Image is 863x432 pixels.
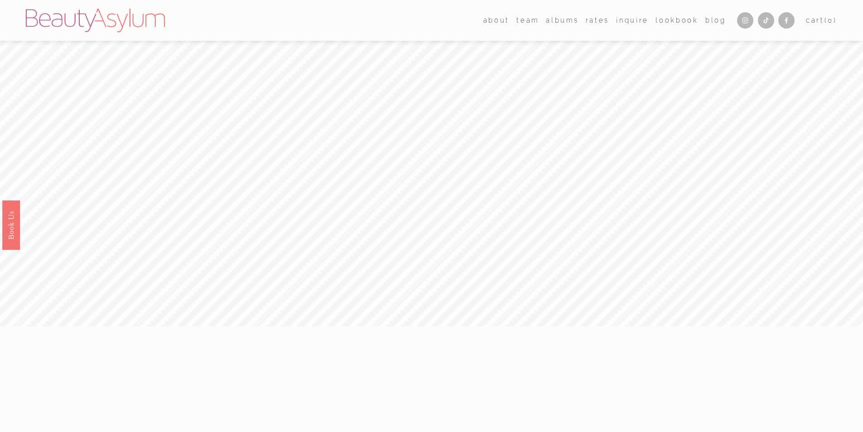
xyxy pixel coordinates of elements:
[483,15,510,26] span: about
[2,200,20,249] a: Book Us
[516,15,539,26] span: team
[806,15,837,26] a: 0 items in cart
[778,12,795,29] a: Facebook
[483,14,510,27] a: folder dropdown
[737,12,753,29] a: Instagram
[758,12,774,29] a: TikTok
[656,14,698,27] a: Lookbook
[824,16,837,24] span: ( )
[586,14,609,27] a: Rates
[705,14,726,27] a: Blog
[616,14,649,27] a: Inquire
[828,16,834,24] span: 0
[26,9,165,32] img: Beauty Asylum | Bridal Hair &amp; Makeup Charlotte &amp; Atlanta
[516,14,539,27] a: folder dropdown
[546,14,579,27] a: albums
